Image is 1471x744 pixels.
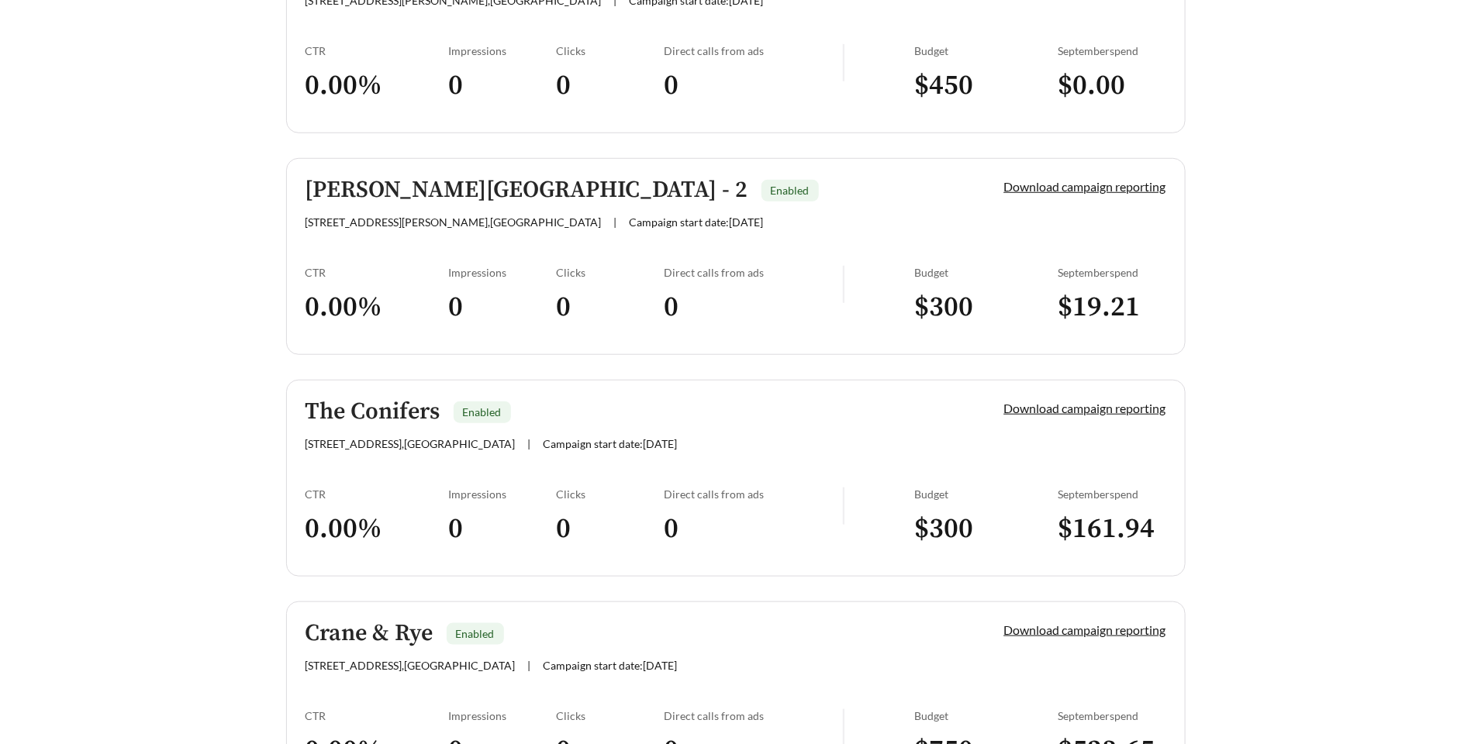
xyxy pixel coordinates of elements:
h5: Crane & Rye [306,621,433,646]
div: Clicks [556,44,664,57]
a: Download campaign reporting [1004,622,1166,637]
span: Campaign start date: [DATE] [544,659,678,672]
a: Download campaign reporting [1004,401,1166,415]
h3: $ 300 [915,511,1058,546]
div: CTR [306,44,449,57]
span: [STREET_ADDRESS][PERSON_NAME] , [GEOGRAPHIC_DATA] [306,215,602,229]
h3: 0 [556,290,664,325]
h3: 0 [664,290,843,325]
div: Impressions [449,44,557,57]
h3: $ 450 [915,68,1058,103]
div: Impressions [449,266,557,279]
div: September spend [1058,709,1166,722]
a: Download campaign reporting [1004,179,1166,194]
div: Budget [915,709,1058,722]
h3: 0.00 % [306,290,449,325]
div: Impressions [449,709,557,722]
h5: [PERSON_NAME][GEOGRAPHIC_DATA] - 2 [306,177,748,203]
div: CTR [306,266,449,279]
span: [STREET_ADDRESS] , [GEOGRAPHIC_DATA] [306,437,516,450]
h3: 0 [556,511,664,546]
span: | [528,659,531,672]
span: Enabled [771,184,810,197]
h3: 0 [556,68,664,103]
div: Direct calls from ads [664,266,843,279]
div: Clicks [556,709,664,722]
div: Clicks [556,487,664,501]
div: CTR [306,709,449,722]
span: Enabled [463,405,502,418]
h3: $ 300 [915,290,1058,325]
div: CTR [306,487,449,501]
span: [STREET_ADDRESS] , [GEOGRAPHIC_DATA] [306,659,516,672]
h3: 0 [664,511,843,546]
div: September spend [1058,487,1166,501]
div: Direct calls from ads [664,44,843,57]
h3: 0 [449,68,557,103]
img: line [843,487,844,525]
span: | [528,437,531,450]
h3: 0.00 % [306,68,449,103]
a: [PERSON_NAME][GEOGRAPHIC_DATA] - 2Enabled[STREET_ADDRESS][PERSON_NAME],[GEOGRAPHIC_DATA]|Campaign... [286,158,1186,355]
img: line [843,266,844,303]
div: Budget [915,266,1058,279]
div: Clicks [556,266,664,279]
h3: $ 0.00 [1058,68,1166,103]
span: Campaign start date: [DATE] [630,215,764,229]
div: Budget [915,487,1058,501]
h3: 0 [449,290,557,325]
div: September spend [1058,266,1166,279]
h5: The Conifers [306,399,440,425]
span: Campaign start date: [DATE] [544,437,678,450]
h3: 0 [449,511,557,546]
div: Impressions [449,487,557,501]
span: Enabled [456,627,495,640]
h3: 0.00 % [306,511,449,546]
h3: $ 161.94 [1058,511,1166,546]
div: Direct calls from ads [664,487,843,501]
h3: 0 [664,68,843,103]
a: The ConifersEnabled[STREET_ADDRESS],[GEOGRAPHIC_DATA]|Campaign start date:[DATE]Download campaign... [286,380,1186,577]
div: September spend [1058,44,1166,57]
div: Budget [915,44,1058,57]
img: line [843,44,844,81]
span: | [614,215,617,229]
div: Direct calls from ads [664,709,843,722]
h3: $ 19.21 [1058,290,1166,325]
